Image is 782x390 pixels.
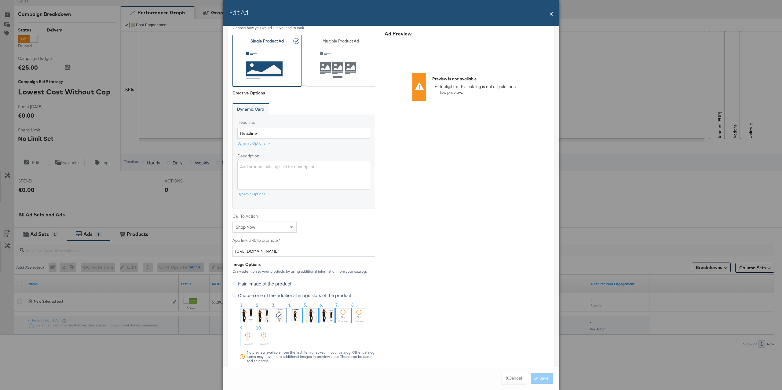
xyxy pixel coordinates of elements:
label: App link URL to promote * [232,237,375,243]
span: 5. [304,302,307,308]
li: Ineligible: This catalog is not eligible for a live preview. [440,84,519,95]
img: redirect [304,308,318,323]
div: No Preview [352,315,366,323]
h2: Edit Ad [229,8,248,17]
span: 7. [335,302,339,308]
div: Draw attention to your products by using additional information from your catalog. [232,269,375,274]
img: KDJhF4An5NGoT5TzQmx9ww.jpg [288,308,302,323]
label: Call To Action: [232,213,297,219]
span: Shop Now [236,224,255,230]
button: XCancel [502,373,526,384]
div: Preview is not available [432,76,519,82]
div: No preview available from the first item checked in your catalog. Other catalog items may have mo... [247,350,375,363]
div: Choose how you would like your ad to look. [232,26,375,30]
span: Choose one of the additional image slots of the product [238,292,351,298]
span: Main image of the product [238,281,291,287]
span: 2. [256,302,259,308]
label: Headline: [237,120,370,125]
span: 4. [288,302,291,308]
span: Multiple Product Ad [319,38,362,49]
span: 1. [240,302,243,308]
div: Image Options [232,262,261,267]
span: 8. [351,302,355,308]
span: 10. [256,325,262,331]
input: Add URL that will be shown to people who see your ad [232,246,375,257]
div: Ad Preview [385,30,550,37]
img: Rd3vid3HJ22gyYp8UkM-rw.jpg [320,308,334,323]
img: 4m6742gyxj3PSjo2unrGLA.jpg [240,308,255,323]
span: 6. [320,302,323,308]
div: Dynamic Card [237,106,264,112]
label: Description: [237,153,370,159]
button: X [550,8,553,20]
img: vTyNT_mp2frQhejyxqsdtA.jpg [256,308,271,323]
span: 9. [240,325,243,331]
span: Single Product Ad [246,38,288,49]
strong: X [506,375,509,381]
div: No Preview [336,315,350,323]
div: Dynamic Options [237,192,265,197]
span: 3. [272,302,275,308]
div: Creative Options [232,90,375,96]
div: No Preview [240,338,255,346]
div: Dynamic Options [237,141,265,146]
div: No Preview [256,338,271,346]
input: Add product catalog field for product name [237,128,370,139]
